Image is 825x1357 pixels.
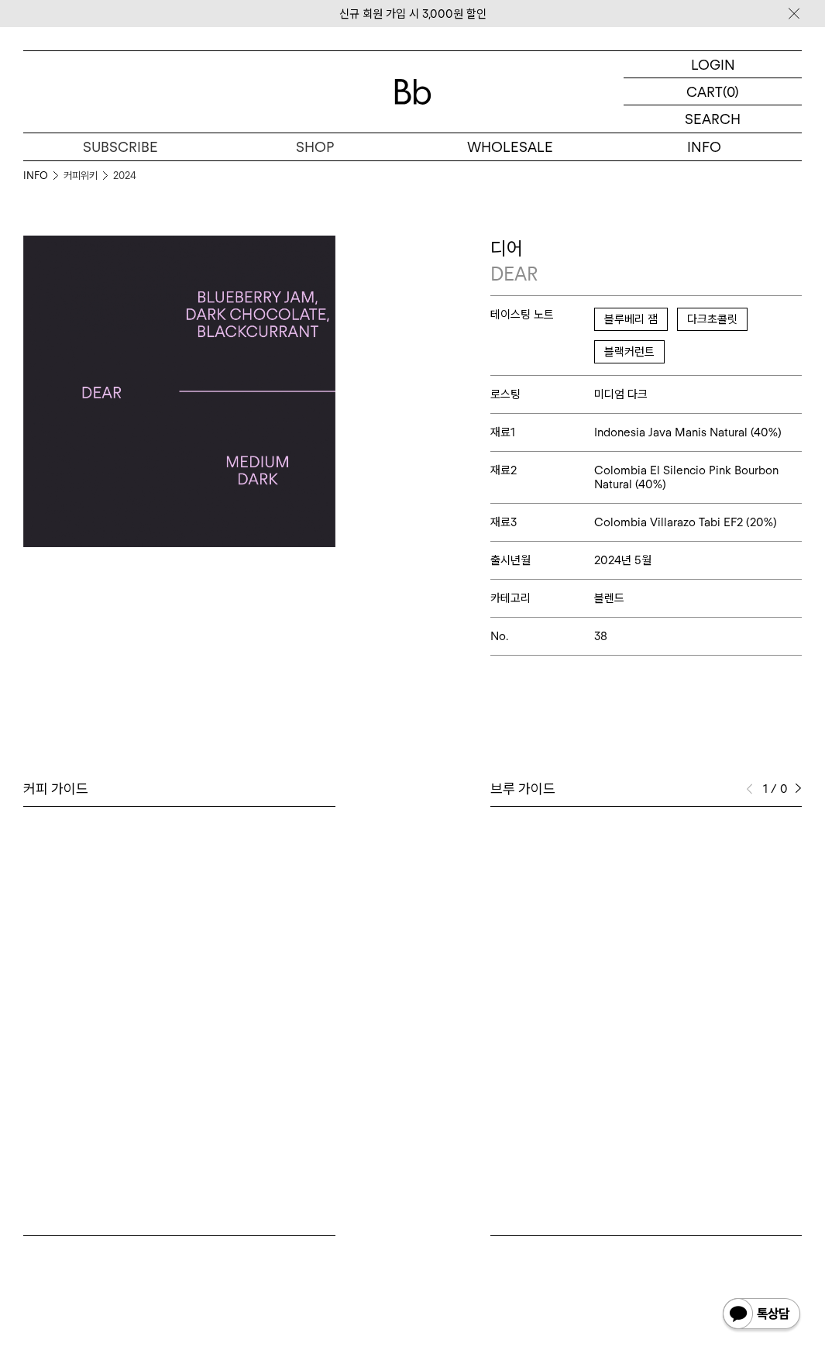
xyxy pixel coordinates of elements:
[339,7,486,21] a: 신규 회원 가입 시 3,000원 할인
[490,629,594,643] span: No.
[761,780,768,798] span: 1
[23,168,64,184] li: INFO
[394,79,431,105] img: 로고
[490,780,803,798] div: 브루 가이드
[594,308,668,331] span: 블루베리 잼
[771,780,777,798] span: /
[691,51,735,77] p: LOGIN
[113,168,136,184] a: 2024
[594,553,651,567] span: 2024년 5월
[594,591,624,605] span: 블렌드
[23,780,335,798] div: 커피 가이드
[490,308,594,322] span: 테이스팅 노트
[686,78,723,105] p: CART
[594,425,782,439] span: Indonesia Java Manis Natural (40%)
[624,51,802,78] a: LOGIN
[607,133,802,160] p: INFO
[594,515,777,529] span: Colombia Villarazo Tabi EF2 (20%)
[490,236,803,288] p: 디어
[685,105,741,133] p: SEARCH
[490,261,803,288] p: DEAR
[721,1297,802,1334] img: 카카오톡 채널 1:1 채팅 버튼
[23,236,335,548] img: 디어DEAR
[413,133,607,160] p: WHOLESALE
[23,133,218,160] a: SUBSCRIBE
[723,78,739,105] p: (0)
[780,780,787,798] span: 0
[490,591,594,605] span: 카테고리
[594,387,648,401] span: 미디엄 다크
[677,308,748,331] span: 다크초콜릿
[218,133,412,160] a: SHOP
[490,387,594,401] span: 로스팅
[624,78,802,105] a: CART (0)
[490,463,594,477] span: 재료2
[594,340,665,363] span: 블랙커런트
[64,168,98,184] a: 커피위키
[594,463,802,491] span: Colombia El Silencio Pink Bourbon Natural (40%)
[490,553,594,567] span: 출시년월
[490,515,594,529] span: 재료3
[490,425,594,439] span: 재료1
[594,629,607,643] span: 38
